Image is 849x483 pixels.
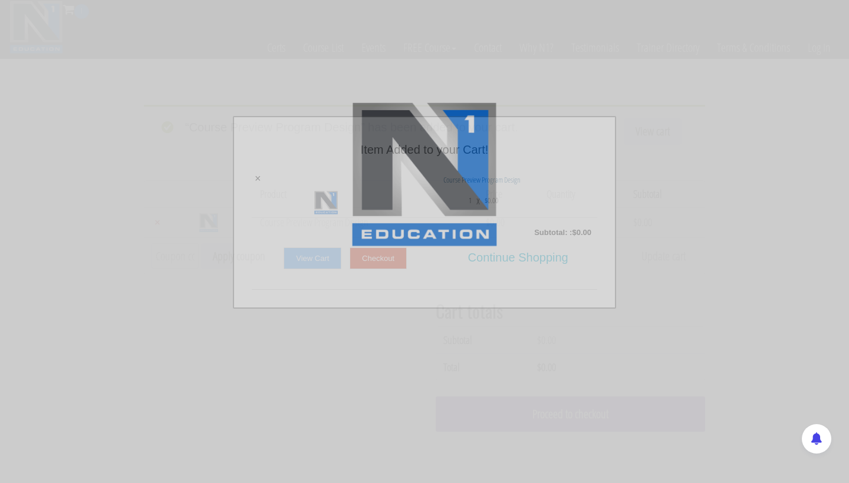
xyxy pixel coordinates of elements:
span: Item Added to your Cart! [361,143,489,156]
bdi: 0.00 [485,195,498,206]
span: 1 [469,191,472,210]
div: Subtotal: : [252,221,597,244]
span: $ [572,228,576,237]
a: Checkout [350,247,407,270]
bdi: 0.00 [572,228,591,237]
img: Course Preview Program Design [314,191,338,214]
a: × [255,173,261,184]
a: View Cart [284,247,341,270]
span: Course Preview Program Design [443,174,521,185]
span: Continue Shopping [468,245,568,270]
p: x [476,191,480,210]
span: $ [485,195,488,206]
